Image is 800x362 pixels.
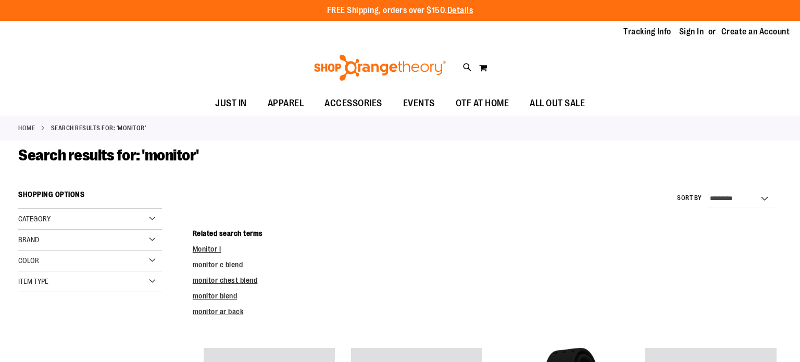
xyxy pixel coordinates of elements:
[530,92,585,115] span: ALL OUT SALE
[51,123,146,133] strong: Search results for: 'monitor'
[721,26,790,38] a: Create an Account
[677,194,702,203] label: Sort By
[18,209,162,230] div: Category
[623,26,671,38] a: Tracking Info
[193,307,244,316] a: monitor ar back
[193,292,238,300] a: monitor blend
[193,245,221,253] a: Monitor l
[519,92,595,116] a: ALL OUT SALE
[18,277,48,285] span: Item Type
[18,146,199,164] span: Search results for: 'monitor'
[18,215,51,223] span: Category
[403,92,435,115] span: EVENTS
[257,92,315,116] a: APPAREL
[215,92,247,115] span: JUST IN
[18,256,39,265] span: Color
[193,276,258,284] a: monitor chest blend
[447,6,473,15] a: Details
[456,92,509,115] span: OTF AT HOME
[18,271,162,292] div: Item Type
[18,123,35,133] a: Home
[268,92,304,115] span: APPAREL
[193,260,243,269] a: monitor c blend
[205,92,257,116] a: JUST IN
[393,92,445,116] a: EVENTS
[193,228,782,239] dt: Related search terms
[324,92,382,115] span: ACCESSORIES
[679,26,704,38] a: Sign In
[327,5,473,17] p: FREE Shipping, orders over $150.
[314,92,393,116] a: ACCESSORIES
[18,185,162,209] strong: Shopping Options
[18,235,39,244] span: Brand
[445,92,520,116] a: OTF AT HOME
[18,251,162,271] div: Color
[18,230,162,251] div: Brand
[312,55,447,81] img: Shop Orangetheory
